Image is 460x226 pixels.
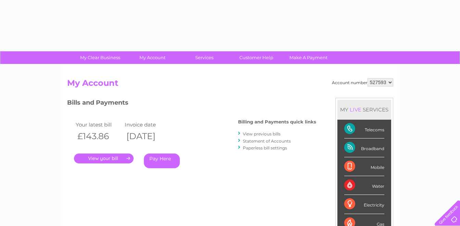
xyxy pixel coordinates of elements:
[344,138,384,157] div: Broadband
[74,129,123,143] th: £143.86
[280,51,337,64] a: Make A Payment
[123,120,172,129] td: Invoice date
[74,120,123,129] td: Your latest bill
[348,106,363,113] div: LIVE
[344,120,384,138] div: Telecoms
[243,138,291,144] a: Statement of Accounts
[238,119,316,124] h4: Billing and Payments quick links
[74,154,134,163] a: .
[72,51,128,64] a: My Clear Business
[67,98,316,110] h3: Bills and Payments
[144,154,180,168] a: Pay Here
[344,176,384,195] div: Water
[123,129,172,143] th: [DATE]
[228,51,285,64] a: Customer Help
[243,131,281,136] a: View previous bills
[344,157,384,176] div: Mobile
[243,145,287,150] a: Paperless bill settings
[344,195,384,214] div: Electricity
[332,78,393,87] div: Account number
[67,78,393,91] h2: My Account
[337,100,391,119] div: MY SERVICES
[124,51,181,64] a: My Account
[176,51,233,64] a: Services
